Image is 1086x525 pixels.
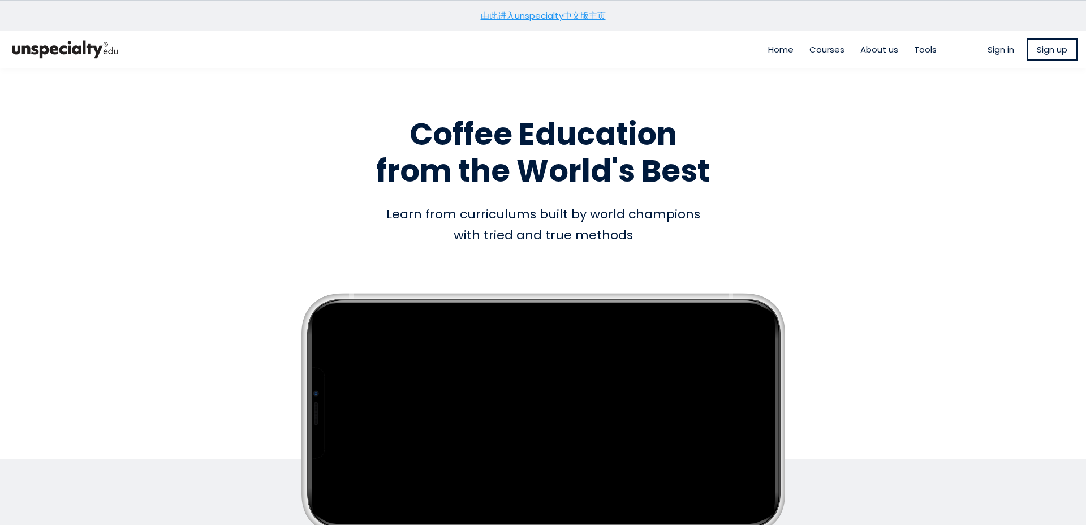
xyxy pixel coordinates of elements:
[768,43,794,56] a: Home
[8,36,122,63] img: bc390a18feecddb333977e298b3a00a1.png
[221,204,865,246] div: Learn from curriculums built by world champions with tried and true methods
[1027,38,1078,61] a: Sign up
[221,116,865,190] h1: Coffee Education from the World's Best
[860,43,898,56] a: About us
[914,43,937,56] a: Tools
[988,43,1014,56] a: Sign in
[481,10,606,21] a: 由此进入unspecialty中文版主页
[1037,43,1067,56] span: Sign up
[809,43,844,56] a: Courses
